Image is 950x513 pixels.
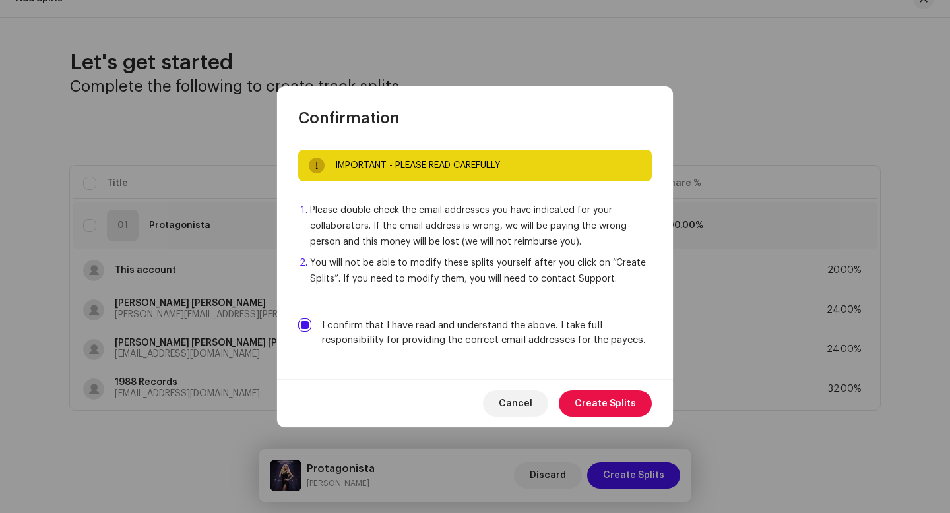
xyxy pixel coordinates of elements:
[575,390,636,417] span: Create Splits
[335,158,641,173] div: IMPORTANT - PLEASE READ CAREFULLY
[499,390,532,417] span: Cancel
[310,202,652,250] li: Please double check the email addresses you have indicated for your collaborators. If the email a...
[298,107,400,129] span: Confirmation
[483,390,548,417] button: Cancel
[322,318,652,347] label: I confirm that I have read and understand the above. I take full responsibility for providing the...
[310,255,652,287] li: You will not be able to modify these splits yourself after you click on “Create Splits”. If you n...
[559,390,652,417] button: Create Splits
